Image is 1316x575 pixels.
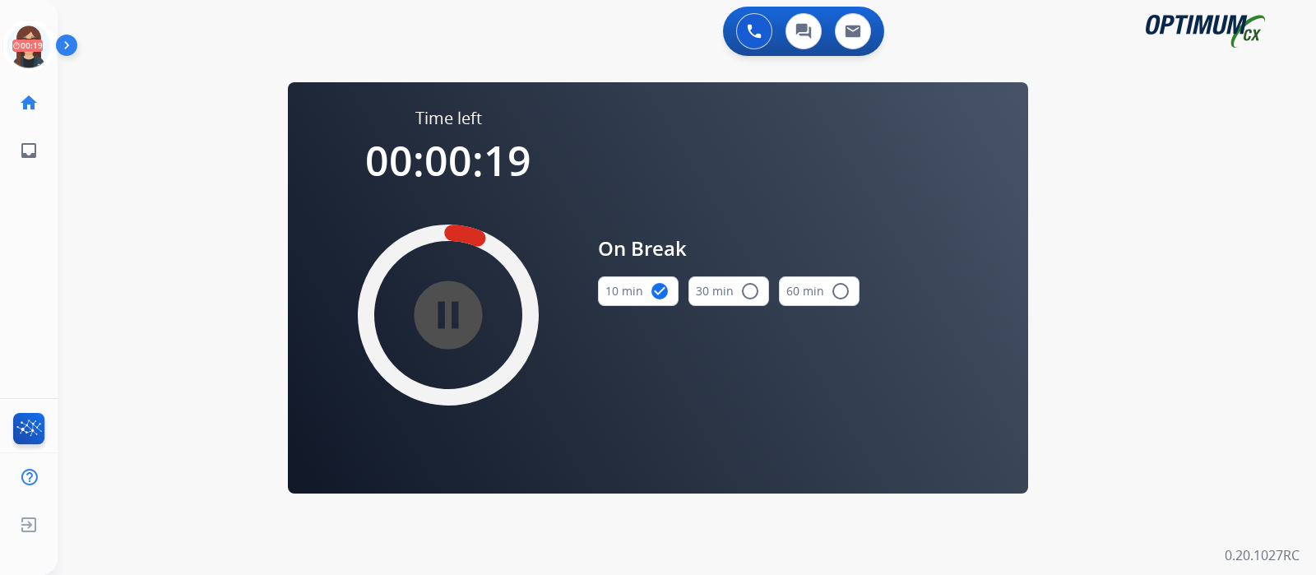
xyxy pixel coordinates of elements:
button: 10 min [598,276,679,306]
mat-icon: home [19,93,39,113]
button: 60 min [779,276,860,306]
mat-icon: check_circle [650,281,670,301]
button: 30 min [688,276,769,306]
span: 00:00:19 [365,132,531,188]
span: On Break [598,234,860,263]
mat-icon: inbox [19,141,39,160]
mat-icon: radio_button_unchecked [831,281,850,301]
mat-icon: pause_circle_filled [438,305,458,325]
span: Time left [415,107,482,130]
mat-icon: radio_button_unchecked [740,281,760,301]
p: 0.20.1027RC [1225,545,1300,565]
